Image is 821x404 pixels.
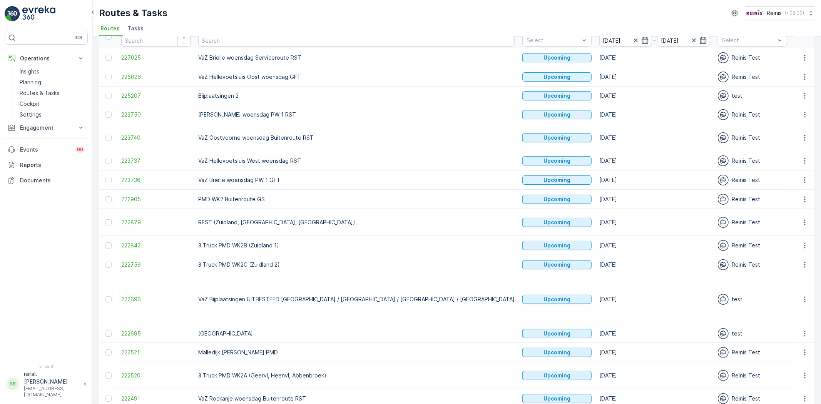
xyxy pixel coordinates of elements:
img: svg%3e [718,132,729,143]
span: Tasks [127,25,144,32]
a: 223750 [121,111,191,119]
p: Upcoming [543,372,570,379]
div: Reinis Test [718,155,787,166]
button: Upcoming [522,394,592,403]
span: 222756 [121,261,191,269]
div: test [718,90,787,101]
p: Upcoming [543,54,570,62]
div: Reinis Test [718,175,787,185]
p: Upcoming [543,219,570,226]
a: 222842 [121,242,191,249]
p: Upcoming [543,195,570,203]
p: Routes & Tasks [20,89,59,97]
a: 223736 [121,176,191,184]
td: [DATE] [595,170,714,190]
div: Reinis Test [718,72,787,82]
td: [DATE] [595,324,714,343]
div: Toggle Row Selected [105,372,112,379]
td: [DATE] [595,67,714,87]
div: Toggle Row Selected [105,55,112,61]
a: 222695 [121,330,191,337]
div: test [718,294,787,305]
button: Upcoming [522,133,592,142]
p: [PERSON_NAME] woensdag PW 1 RST [198,111,515,119]
div: RR [7,378,19,390]
button: Upcoming [522,195,592,204]
div: Toggle Row Selected [105,331,112,337]
p: PMD WK2 Buitenroute GS [198,195,515,203]
p: Upcoming [543,73,570,81]
span: v 1.52.3 [5,364,88,369]
td: [DATE] [595,190,714,209]
td: [DATE] [595,48,714,67]
div: Toggle Row Selected [105,196,112,202]
img: svg%3e [718,328,729,339]
img: svg%3e [718,370,729,381]
a: 222520 [121,372,191,379]
p: rafal.[PERSON_NAME] [24,370,79,386]
img: svg%3e [718,217,729,228]
div: Toggle Row Selected [105,74,112,80]
button: Upcoming [522,241,592,250]
button: Upcoming [522,53,592,62]
p: - [654,36,656,45]
p: VaZ Hellevoetsluis Oost woensdag GFT [198,73,515,81]
div: Toggle Row Selected [105,177,112,183]
a: 222905 [121,195,191,203]
button: Upcoming [522,295,592,304]
p: Upcoming [543,395,570,402]
p: VaZ Bijplaatsingen UITBESTEED [GEOGRAPHIC_DATA] / [GEOGRAPHIC_DATA] / [GEOGRAPHIC_DATA] / [GEOGRA... [198,295,515,303]
div: Reinis Test [718,347,787,358]
p: Upcoming [543,134,570,142]
p: Upcoming [543,349,570,356]
p: Routes & Tasks [99,7,167,19]
a: 227025 [121,54,191,62]
span: 222521 [121,349,191,356]
a: Cockpit [17,98,88,109]
td: [DATE] [595,274,714,324]
div: Toggle Row Selected [105,219,112,225]
p: 3 Truck PMD WK2A (Geervl, Heenvl, Abbenbroek) [198,372,515,379]
div: Toggle Row Selected [105,112,112,118]
td: [DATE] [595,255,714,274]
p: ⌘B [75,35,82,41]
img: svg%3e [718,259,729,270]
p: Operations [20,55,72,62]
td: [DATE] [595,151,714,170]
input: Search [198,34,515,47]
button: Upcoming [522,371,592,380]
span: 223740 [121,134,191,142]
a: Settings [17,109,88,120]
button: Upcoming [522,72,592,82]
td: [DATE] [595,362,714,389]
div: Toggle Row Selected [105,396,112,402]
img: svg%3e [718,109,729,120]
p: Reinis [767,9,782,17]
td: [DATE] [595,124,714,151]
p: Reports [20,161,85,169]
p: Insights [20,68,39,75]
span: 223737 [121,157,191,165]
button: Upcoming [522,329,592,338]
a: 222491 [121,395,191,402]
p: Settings [20,111,42,119]
img: svg%3e [718,155,729,166]
input: Search [121,34,191,47]
p: 99 [77,147,83,153]
div: Toggle Row Selected [105,158,112,164]
p: 3 Truck PMD WK2C (Zuidland 2) [198,261,515,269]
p: Upcoming [543,92,570,100]
img: svg%3e [718,294,729,305]
a: 222879 [121,219,191,226]
p: Events [20,146,71,154]
button: Reinis(+02:00) [746,6,815,20]
div: Reinis Test [718,52,787,63]
img: svg%3e [718,72,729,82]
